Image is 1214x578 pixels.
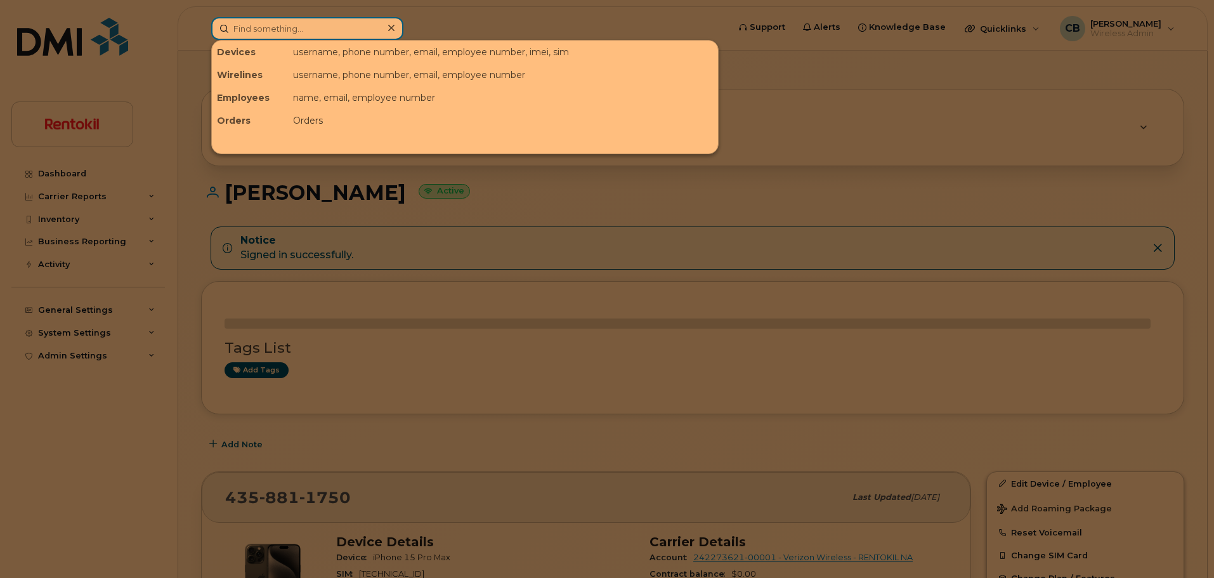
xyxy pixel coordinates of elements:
div: Devices [212,41,288,63]
div: Wirelines [212,63,288,86]
div: username, phone number, email, employee number, imei, sim [288,41,718,63]
div: Orders [288,109,718,132]
div: username, phone number, email, employee number [288,63,718,86]
div: Orders [212,109,288,132]
div: Employees [212,86,288,109]
div: name, email, employee number [288,86,718,109]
